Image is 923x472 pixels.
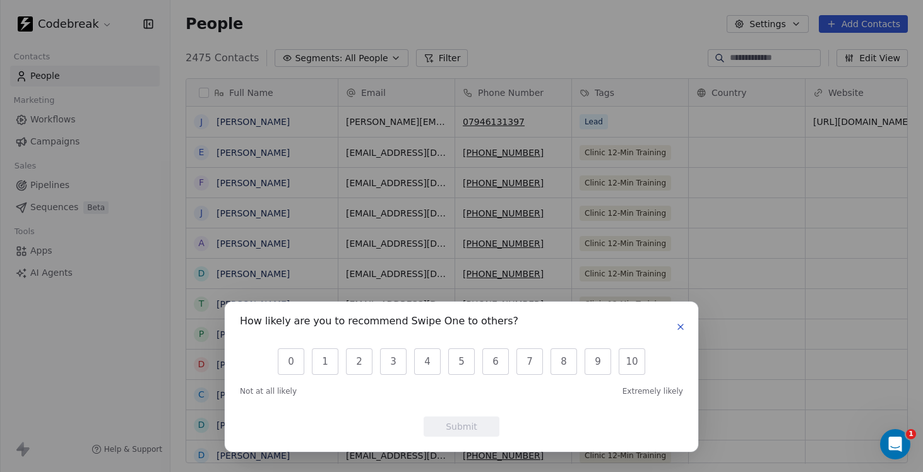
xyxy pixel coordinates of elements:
[906,429,916,439] span: 1
[482,348,509,375] button: 6
[240,317,518,329] h1: How likely are you to recommend Swipe One to others?
[516,348,543,375] button: 7
[880,429,910,459] iframe: Intercom live chat
[380,348,407,375] button: 3
[240,386,297,396] span: Not at all likely
[424,416,499,437] button: Submit
[448,348,475,375] button: 5
[619,348,645,375] button: 10
[585,348,611,375] button: 9
[312,348,338,375] button: 1
[622,386,683,396] span: Extremely likely
[414,348,441,375] button: 4
[551,348,577,375] button: 8
[346,348,372,375] button: 2
[278,348,304,375] button: 0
